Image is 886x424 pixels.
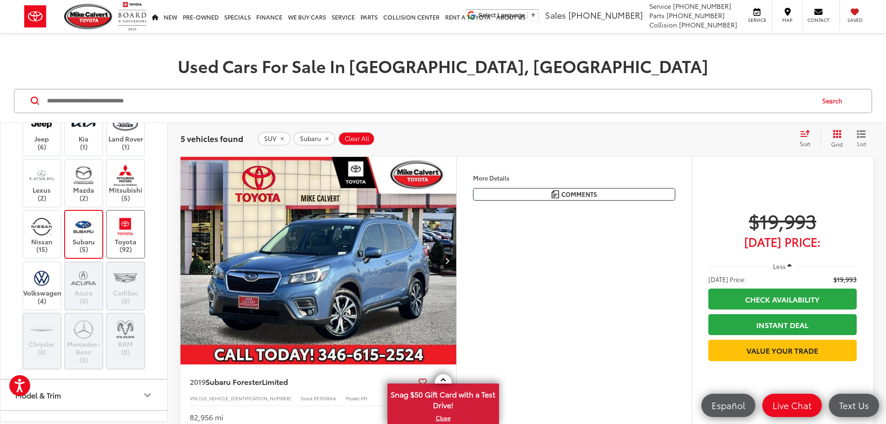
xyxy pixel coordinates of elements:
label: Mitsubishi (5) [107,164,145,202]
img: Mike Calvert Toyota in Houston, TX) [71,267,96,289]
img: Mike Calvert Toyota in Houston, TX) [29,318,54,340]
img: Mike Calvert Toyota in Houston, TX) [113,113,138,135]
label: Kia (1) [65,113,103,151]
span: Model: [346,395,361,402]
label: Volkswagen (4) [23,267,61,305]
label: Cadillac (0) [107,267,145,305]
button: List View [850,129,873,148]
img: Mike Calvert Toyota in Houston, TX) [29,267,54,289]
span: Sort [800,140,810,148]
span: [PHONE_NUMBER] [673,1,731,11]
span: Subaru Forester [206,376,262,387]
label: Lexus (2) [23,164,61,202]
button: Less [769,258,797,275]
label: Jeep (6) [23,113,61,151]
img: Mike Calvert Toyota in Houston, TX) [113,318,138,340]
img: Comments [552,190,559,198]
span: VIN: [190,395,199,402]
span: Service [746,17,767,23]
span: SUV [264,135,276,142]
label: Mazda (2) [65,164,103,202]
img: Mike Calvert Toyota in Houston, TX) [113,215,138,237]
input: Search by Make, Model, or Keyword [46,90,813,112]
span: Contact [807,17,829,23]
img: Mike Calvert Toyota in Houston, TX) [71,215,96,237]
div: 82,956 mi [190,412,223,423]
label: Mercedes-Benz (0) [65,318,103,364]
a: 2019 Subaru Forester Limited2019 Subaru Forester Limited2019 Subaru Forester Limited2019 Subaru F... [180,157,457,364]
span: Collision [649,20,677,29]
span: [PHONE_NUMBER] [666,11,725,20]
span: Less [773,262,786,270]
img: Mike Calvert Toyota in Houston, TX) [71,164,96,186]
img: Mike Calvert Toyota [64,4,113,29]
img: Mike Calvert Toyota in Houston, TX) [29,113,54,135]
img: Mike Calvert Toyota in Houston, TX) [113,164,138,186]
span: Grid [831,140,843,148]
img: Mike Calvert Toyota in Houston, TX) [113,267,138,289]
a: Live Chat [762,394,822,417]
span: Subaru [300,135,321,142]
button: Model & TrimModel & Trim [0,380,168,410]
button: remove Subaru [293,132,335,146]
img: Mike Calvert Toyota in Houston, TX) [71,318,96,340]
span: Text Us [834,399,873,411]
span: Stock: [300,395,314,402]
button: Actions [431,374,447,390]
span: $19,993 [708,209,857,232]
div: 2019 Subaru Forester Limited 0 [180,157,457,364]
span: Clear All [345,135,369,142]
span: [DATE] Price: [708,275,746,284]
a: 2019Subaru ForesterLimited [190,377,415,387]
img: Mike Calvert Toyota in Houston, TX) [29,215,54,237]
label: RAM (0) [107,318,145,356]
label: Acura (0) [65,267,103,305]
button: Clear All [338,132,375,146]
label: Subaru (5) [65,215,103,253]
img: Mike Calvert Toyota in Houston, TX) [71,113,96,135]
button: Select sort value [795,129,820,148]
label: Toyota (92) [107,215,145,253]
a: Value Your Trade [708,340,857,361]
label: Land Rover (1) [107,113,145,151]
img: 2019 Subaru Forester Limited [180,157,457,365]
span: ▼ [530,12,536,19]
span: List [857,140,866,148]
button: Comments [473,188,675,201]
span: [DATE] Price: [708,237,857,246]
button: remove SUV [258,132,291,146]
span: Service [649,1,671,11]
span: Parts [649,11,665,20]
button: Search [813,89,856,113]
span: Snag $50 Gift Card with a Test Drive! [388,384,498,413]
span: KFI [361,395,367,402]
h4: More Details [473,175,675,181]
div: Model & Trim [142,390,153,401]
span: [PHONE_NUMBER] [679,20,737,29]
a: Text Us [829,394,879,417]
span: [US_VEHICLE_IDENTIFICATION_NUMBER] [199,395,291,402]
label: Chrysler (0) [23,318,61,356]
span: Español [707,399,750,411]
img: Mike Calvert Toyota in Houston, TX) [29,164,54,186]
span: [PHONE_NUMBER] [568,9,643,21]
span: PE1058AA [314,395,336,402]
div: Model & Trim [15,390,61,399]
span: Live Chat [768,399,816,411]
a: Español [701,394,755,417]
span: 2019 [190,376,206,387]
button: Grid View [820,129,850,148]
span: $19,993 [833,275,857,284]
label: Nissan (15) [23,215,61,253]
span: Sales [545,9,566,21]
button: Next image [438,244,456,277]
span: 5 vehicles found [180,133,243,144]
a: Check Availability [708,289,857,310]
span: Map [777,17,798,23]
span: Saved [845,17,865,23]
span: Comments [561,190,597,199]
span: Limited [262,376,288,387]
a: Instant Deal [708,314,857,335]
